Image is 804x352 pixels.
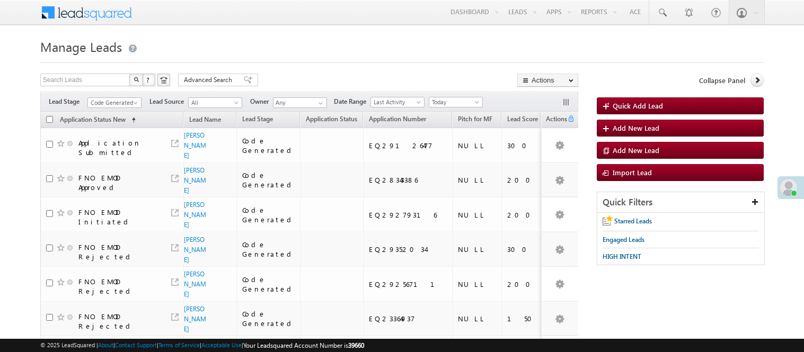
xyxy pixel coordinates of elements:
[507,279,546,289] div: 200
[507,314,546,323] div: 150
[78,173,158,192] div: FNO EMOD Approved
[613,101,663,110] span: Quick Add Lead
[158,341,200,348] a: Terms of Service
[369,245,447,254] div: EQ29352034
[364,113,431,127] a: Application Number
[242,170,295,189] div: Code Generated
[369,175,447,185] div: EQ28343386
[88,98,138,107] span: Code Generated
[242,275,295,294] div: Code Generated
[201,341,242,348] a: Acceptable Use
[369,210,447,220] div: EQ29279316
[301,113,363,127] a: Application Status
[306,115,357,123] span: Application Status
[614,217,652,225] span: Starred Leads
[184,75,235,85] span: Advanced Search
[237,113,278,127] a: Lead Stage
[149,97,188,106] span: Lead Source
[55,113,141,127] a: Application Status New (sorted ascending)
[507,175,546,185] div: 200
[517,74,578,87] button: Actions
[146,75,151,84] span: ?
[458,245,497,254] div: NULL
[613,123,659,132] span: Add New Lead
[49,97,87,106] span: Lead Stage
[699,76,745,85] span: Collapse Panel
[46,116,53,123] input: Check all records
[369,115,426,123] span: Application Number
[613,168,652,177] span: Import Lead
[78,312,158,331] div: FNO EMOD Rejected
[78,138,158,157] div: Application Submitted
[40,38,122,55] span: Manage Leads
[371,97,421,107] span: Last Activity
[78,207,158,227] div: FNO EMOD Initiated
[40,340,364,350] span: © 2025 LeadSquared | | | | |
[458,115,492,123] span: Pitch for MF
[429,97,483,107] a: Today
[115,341,157,348] a: Contact Support
[507,115,538,123] span: Lead Score
[127,116,136,124] span: (sorted ascending)
[184,114,226,128] a: Lead Name
[458,279,497,289] div: NULL
[188,97,242,108] a: All
[184,305,206,333] a: [PERSON_NAME]
[143,74,155,86] button: ?
[78,277,158,296] div: FNO EMOD Rejected
[242,309,295,328] div: Code Generated
[541,113,567,127] span: Actions
[507,245,546,254] div: 300
[273,97,327,108] input: Type to Search
[242,115,273,123] span: Lead Stage
[334,97,370,106] span: Date Range
[189,98,239,107] span: All
[370,97,425,107] a: Last Activity
[313,98,326,109] a: Show All Items
[184,131,206,159] a: [PERSON_NAME]
[458,210,497,220] div: NULL
[613,146,659,155] span: Add New Lead
[603,252,641,260] span: HIGH INTENT
[429,97,480,107] span: Today
[458,175,497,185] div: NULL
[369,141,447,150] div: EQ29126477
[458,314,497,323] div: NULL
[87,97,142,108] a: Code Generated
[242,136,295,155] div: Code Generated
[369,279,447,289] div: EQ29256711
[502,113,543,127] a: Lead Score
[78,242,158,261] div: FNO EMOD Rejected
[597,192,764,213] div: Quick Filters
[458,141,497,150] div: NULL
[98,341,113,348] a: About
[250,97,273,106] span: Owner
[507,210,546,220] div: 200
[507,141,546,150] div: 300
[184,270,206,298] a: [PERSON_NAME]
[453,113,498,127] a: Pitch for MF
[603,236,644,243] span: Engaged Leads
[242,205,295,224] div: Code Generated
[369,314,447,323] div: EQ23364937
[184,201,206,229] a: [PERSON_NAME]
[134,77,139,82] img: Search
[243,341,364,349] span: Your Leadsquared Account Number is
[242,240,295,259] div: Code Generated
[184,166,206,194] a: [PERSON_NAME]
[348,341,364,349] span: 39660
[60,115,126,123] span: Application Status New
[184,236,206,264] a: [PERSON_NAME]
